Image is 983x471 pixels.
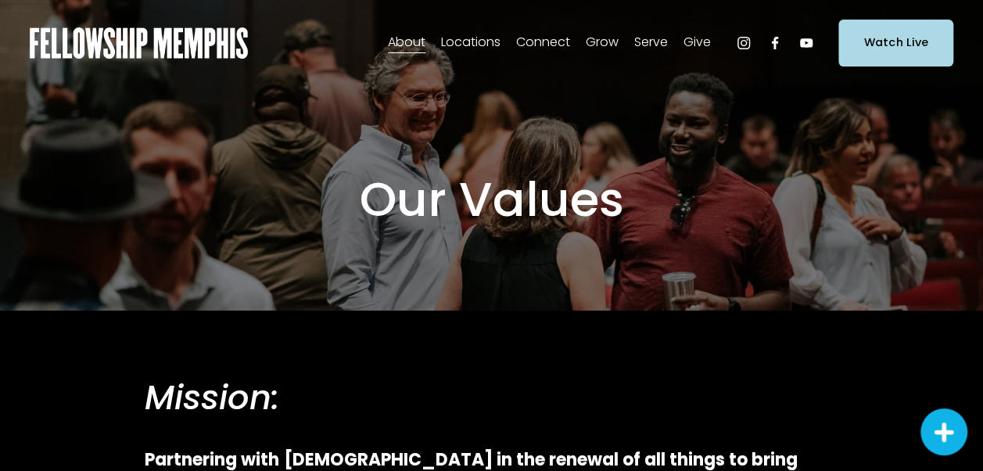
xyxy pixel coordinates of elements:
a: YouTube [798,35,814,51]
a: folder dropdown [441,31,500,56]
a: folder dropdown [586,31,619,56]
a: Facebook [767,35,783,51]
span: Locations [441,31,500,54]
h1: Our Values [145,170,838,228]
em: Mission: [145,374,280,421]
a: Watch Live [838,20,953,66]
a: Instagram [736,35,752,51]
span: Serve [634,31,668,54]
span: About [388,31,425,54]
span: Grow [586,31,619,54]
span: Connect [516,31,570,54]
a: folder dropdown [516,31,570,56]
a: folder dropdown [388,31,425,56]
img: Fellowship Memphis [30,27,248,59]
span: Give [683,31,711,54]
a: folder dropdown [683,31,711,56]
a: folder dropdown [634,31,668,56]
